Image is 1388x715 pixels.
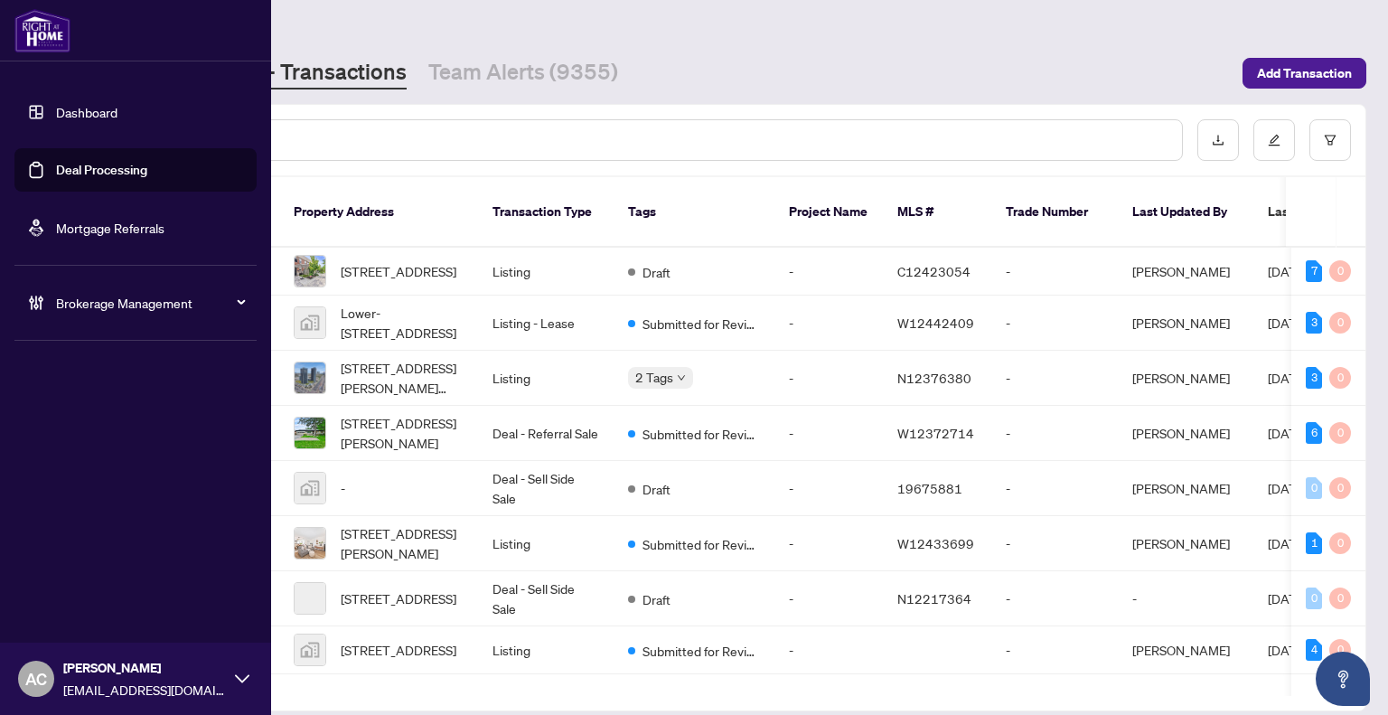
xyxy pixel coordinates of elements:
td: Deal - Sell Side Sale [478,461,614,516]
span: W12442409 [897,315,974,331]
th: Transaction Type [478,177,614,248]
div: 4 [1306,639,1322,661]
span: [DATE] [1268,370,1308,386]
span: Submitted for Review [642,641,760,661]
span: AC [25,666,47,691]
td: - [774,571,883,626]
span: [STREET_ADDRESS][PERSON_NAME][PERSON_NAME] [341,358,464,398]
td: [PERSON_NAME] [1118,296,1253,351]
div: 0 [1329,639,1351,661]
th: Property Address [279,177,478,248]
td: [PERSON_NAME] [1118,626,1253,674]
span: [DATE] [1268,425,1308,441]
button: edit [1253,119,1295,161]
td: - [991,626,1118,674]
img: thumbnail-img [295,256,325,287]
span: [DATE] [1268,535,1308,551]
td: - [774,626,883,674]
td: Deal - Referral Sale [478,406,614,461]
td: - [774,248,883,296]
span: W12372714 [897,425,974,441]
td: - [774,516,883,571]
div: 0 [1306,588,1322,609]
div: 0 [1329,260,1351,282]
span: Draft [642,479,671,499]
button: filter [1309,119,1351,161]
td: - [774,406,883,461]
span: [PERSON_NAME] [63,658,226,678]
span: filter [1324,134,1336,146]
span: download [1212,134,1224,146]
td: [PERSON_NAME] [1118,516,1253,571]
a: Team Alerts (9355) [428,57,618,89]
span: W12433699 [897,535,974,551]
span: Draft [642,589,671,609]
span: [DATE] [1268,315,1308,331]
div: 1 [1306,532,1322,554]
td: [PERSON_NAME] [1118,248,1253,296]
span: N12217364 [897,590,971,607]
td: - [991,406,1118,461]
td: - [774,461,883,516]
div: 0 [1329,367,1351,389]
a: Deal Processing [56,162,147,178]
span: 19675881 [897,480,962,496]
span: [STREET_ADDRESS][PERSON_NAME] [341,413,464,453]
span: [EMAIL_ADDRESS][DOMAIN_NAME] [63,680,226,700]
span: [STREET_ADDRESS] [341,261,456,281]
td: - [774,351,883,406]
span: [STREET_ADDRESS] [341,588,456,608]
td: - [991,571,1118,626]
td: - [991,296,1118,351]
img: logo [14,9,70,52]
div: 3 [1306,367,1322,389]
span: [DATE] [1268,263,1308,279]
td: [PERSON_NAME] [1118,461,1253,516]
span: [DATE] [1268,590,1308,607]
th: Last Updated By [1118,177,1253,248]
img: thumbnail-img [295,307,325,338]
div: 7 [1306,260,1322,282]
button: download [1197,119,1239,161]
td: - [991,516,1118,571]
div: 0 [1306,477,1322,499]
span: [DATE] [1268,480,1308,496]
td: - [991,351,1118,406]
span: Submitted for Review [642,534,760,554]
th: Trade Number [991,177,1118,248]
img: thumbnail-img [295,635,325,665]
img: thumbnail-img [295,418,325,448]
th: Project Name [774,177,883,248]
span: [STREET_ADDRESS] [341,640,456,660]
td: [PERSON_NAME] [1118,406,1253,461]
td: Listing [478,626,614,674]
div: 6 [1306,422,1322,444]
button: Open asap [1316,652,1370,706]
div: 0 [1329,532,1351,554]
span: C12423054 [897,263,971,279]
td: - [991,248,1118,296]
img: thumbnail-img [295,473,325,503]
span: Last Modified Date [1268,202,1378,221]
td: Listing [478,516,614,571]
td: Listing [478,248,614,296]
td: - [991,461,1118,516]
a: Dashboard [56,104,117,120]
button: Add Transaction [1243,58,1366,89]
span: Draft [642,262,671,282]
span: edit [1268,134,1280,146]
span: 2 Tags [635,367,673,388]
span: [STREET_ADDRESS][PERSON_NAME] [341,523,464,563]
div: 0 [1329,477,1351,499]
img: thumbnail-img [295,362,325,393]
img: thumbnail-img [295,528,325,559]
span: Lower-[STREET_ADDRESS] [341,303,464,343]
div: 0 [1329,312,1351,334]
td: - [774,296,883,351]
a: Mortgage Referrals [56,220,164,236]
span: Submitted for Review [642,314,760,334]
span: Submitted for Review [642,424,760,444]
span: down [677,373,686,382]
span: Add Transaction [1257,59,1352,88]
div: 3 [1306,312,1322,334]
